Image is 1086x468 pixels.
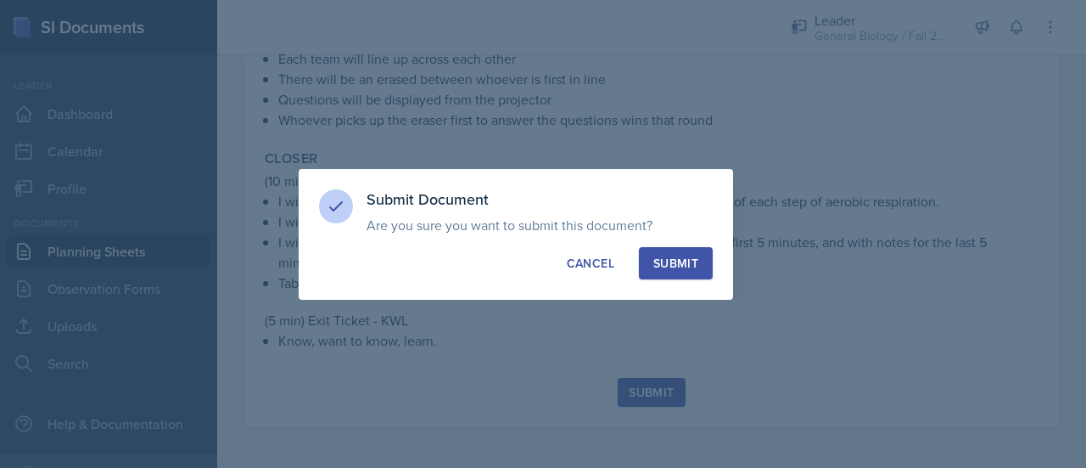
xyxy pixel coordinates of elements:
[367,217,713,234] p: Are you sure you want to submit this document?
[552,247,629,279] button: Cancel
[639,247,713,279] button: Submit
[567,255,614,272] div: Cancel
[367,189,713,210] h3: Submit Document
[653,255,698,272] div: Submit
